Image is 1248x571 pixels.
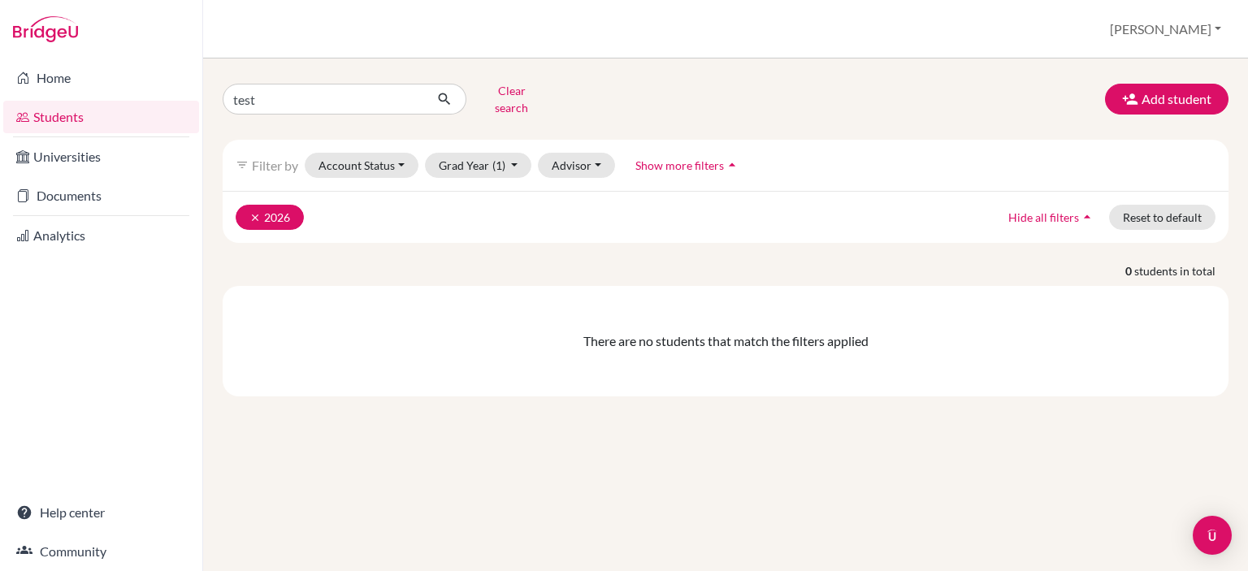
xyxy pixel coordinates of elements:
[724,157,740,173] i: arrow_drop_up
[1134,262,1228,279] span: students in total
[492,158,505,172] span: (1)
[994,205,1109,230] button: Hide all filtersarrow_drop_up
[635,158,724,172] span: Show more filters
[3,141,199,173] a: Universities
[1008,210,1079,224] span: Hide all filters
[236,331,1215,351] div: There are no students that match the filters applied
[1105,84,1228,115] button: Add student
[1193,516,1232,555] div: Open Intercom Messenger
[13,16,78,42] img: Bridge-U
[249,212,261,223] i: clear
[622,153,754,178] button: Show more filtersarrow_drop_up
[252,158,298,173] span: Filter by
[1079,209,1095,225] i: arrow_drop_up
[1125,262,1134,279] strong: 0
[466,78,557,120] button: Clear search
[3,496,199,529] a: Help center
[1109,205,1215,230] button: Reset to default
[236,205,304,230] button: clear2026
[3,535,199,568] a: Community
[1103,14,1228,45] button: [PERSON_NAME]
[3,101,199,133] a: Students
[3,219,199,252] a: Analytics
[425,153,532,178] button: Grad Year(1)
[223,84,424,115] input: Find student by name...
[305,153,418,178] button: Account Status
[538,153,615,178] button: Advisor
[3,180,199,212] a: Documents
[3,62,199,94] a: Home
[236,158,249,171] i: filter_list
